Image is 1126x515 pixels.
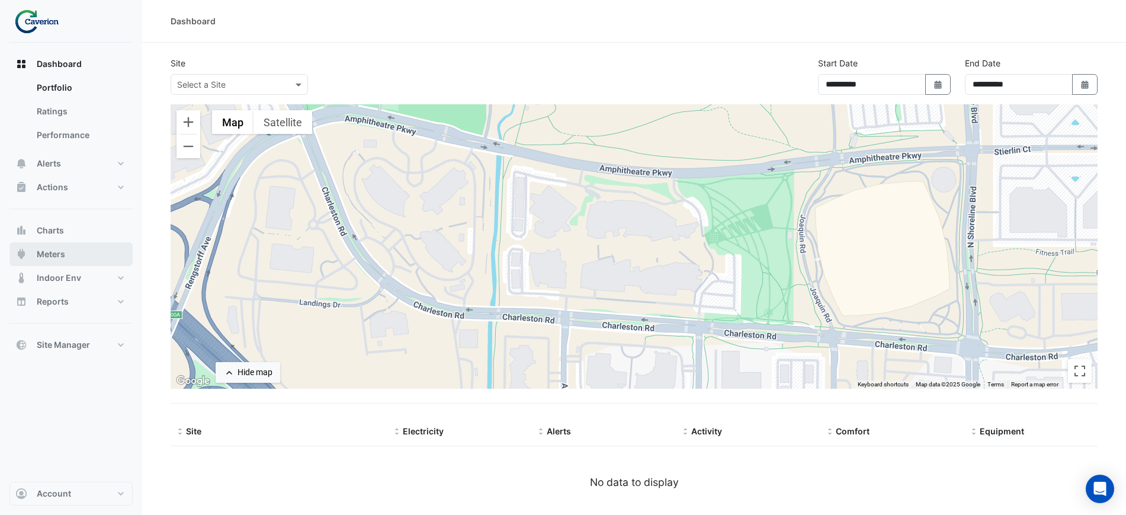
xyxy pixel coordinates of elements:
div: Open Intercom Messenger [1086,475,1114,503]
img: Google [174,373,213,389]
span: Dashboard [37,58,82,70]
button: Zoom out [177,135,200,158]
button: Indoor Env [9,266,133,290]
fa-icon: Select Date [1080,79,1090,89]
div: Hide map [238,366,272,379]
div: No data to display [171,475,1098,490]
div: Dashboard [171,15,216,27]
span: Meters [37,248,65,260]
span: Equipment [980,426,1024,436]
span: Site [186,426,201,436]
button: Dashboard [9,52,133,76]
a: Open this area in Google Maps (opens a new window) [174,373,213,389]
span: Actions [37,181,68,193]
app-icon: Dashboard [15,58,27,70]
span: Reports [37,296,69,308]
span: Indoor Env [37,272,81,284]
a: Portfolio [27,76,133,100]
span: Site Manager [37,339,90,351]
a: Report a map error [1011,381,1058,388]
app-icon: Alerts [15,158,27,169]
span: Map data ©2025 Google [916,381,980,388]
app-icon: Site Manager [15,339,27,351]
button: Alerts [9,152,133,175]
button: Reports [9,290,133,314]
button: Meters [9,242,133,266]
app-icon: Meters [15,248,27,260]
label: Start Date [818,57,858,69]
button: Site Manager [9,333,133,357]
button: Zoom in [177,110,200,134]
div: Dashboard [9,76,133,152]
fa-icon: Select Date [933,79,944,89]
span: Electricity [403,426,444,436]
a: Performance [27,123,133,147]
app-icon: Charts [15,225,27,236]
app-icon: Reports [15,296,27,308]
app-icon: Actions [15,181,27,193]
a: Ratings [27,100,133,123]
span: Alerts [37,158,61,169]
span: Comfort [836,426,870,436]
button: Actions [9,175,133,199]
img: Company Logo [14,9,68,33]
span: Alerts [547,426,571,436]
button: Show satellite imagery [254,110,312,134]
span: Activity [691,426,722,436]
label: Site [171,57,185,69]
button: Show street map [212,110,254,134]
button: Hide map [216,362,280,383]
span: Charts [37,225,64,236]
button: Account [9,482,133,506]
button: Keyboard shortcuts [858,380,909,389]
app-icon: Indoor Env [15,272,27,284]
a: Terms (opens in new tab) [987,381,1004,388]
button: Toggle fullscreen view [1068,359,1092,383]
button: Charts [9,219,133,242]
span: Account [37,488,71,500]
label: End Date [965,57,1000,69]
